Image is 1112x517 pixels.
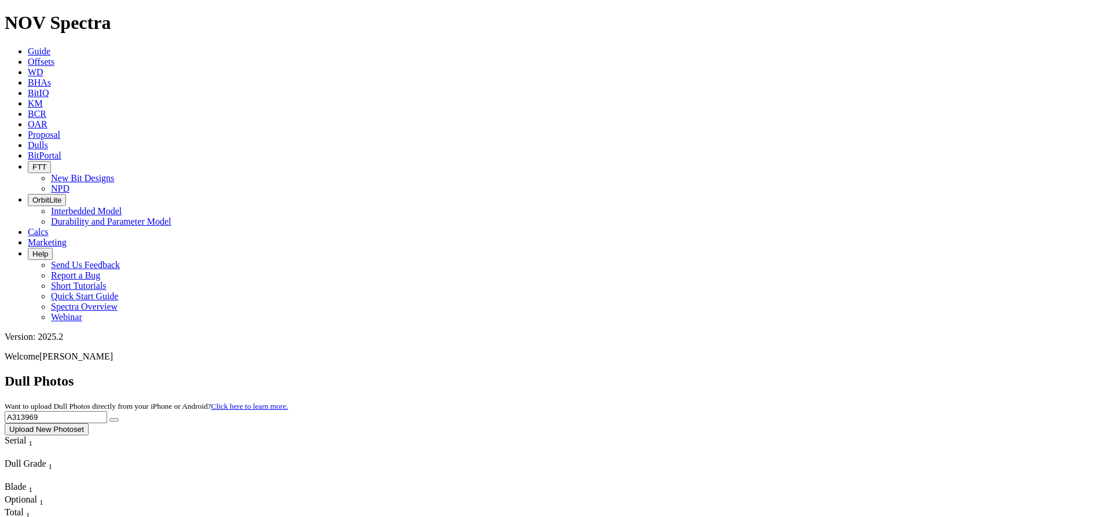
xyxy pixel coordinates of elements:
a: Calcs [28,227,49,237]
span: Optional [5,494,37,504]
div: Serial Sort None [5,435,54,448]
button: Help [28,248,53,260]
span: Sort None [39,494,43,504]
a: KM [28,98,43,108]
a: Report a Bug [51,270,100,280]
a: Guide [28,46,50,56]
h2: Dull Photos [5,373,1107,389]
div: Column Menu [5,448,54,459]
button: OrbitLite [28,194,66,206]
span: [PERSON_NAME] [39,351,113,361]
p: Welcome [5,351,1107,362]
a: BCR [28,109,46,119]
span: Sort None [28,482,32,492]
div: Sort None [5,435,54,459]
a: Webinar [51,312,82,322]
span: Help [32,250,48,258]
div: Optional Sort None [5,494,45,507]
button: FTT [28,161,51,173]
input: Search Serial Number [5,411,107,423]
a: BHAs [28,78,51,87]
span: Total [5,507,24,517]
a: Proposal [28,130,60,140]
span: Sort None [28,435,32,445]
a: Durability and Parameter Model [51,217,171,226]
div: Sort None [5,459,86,482]
span: FTT [32,163,46,171]
a: OAR [28,119,47,129]
a: BitPortal [28,151,61,160]
a: Dulls [28,140,48,150]
small: Want to upload Dull Photos directly from your iPhone or Android? [5,402,288,410]
div: Sort None [5,482,45,494]
a: Click here to learn more. [211,402,288,410]
span: Serial [5,435,26,445]
a: Short Tutorials [51,281,107,291]
div: Blade Sort None [5,482,45,494]
span: Sort None [26,507,30,517]
h1: NOV Spectra [5,12,1107,34]
span: Dull Grade [5,459,46,468]
a: Quick Start Guide [51,291,118,301]
a: Marketing [28,237,67,247]
div: Dull Grade Sort None [5,459,86,471]
div: Column Menu [5,471,86,482]
span: Sort None [49,459,53,468]
a: BitIQ [28,88,49,98]
div: Version: 2025.2 [5,332,1107,342]
sub: 1 [49,462,53,471]
span: OrbitLite [32,196,61,204]
a: Spectra Overview [51,302,118,311]
a: Send Us Feedback [51,260,120,270]
sub: 1 [39,498,43,507]
sub: 1 [28,439,32,448]
sub: 1 [28,485,32,494]
a: Offsets [28,57,54,67]
span: Blade [5,482,26,492]
button: Upload New Photoset [5,423,89,435]
a: Interbedded Model [51,206,122,216]
a: New Bit Designs [51,173,114,183]
div: Sort None [5,494,45,507]
a: NPD [51,184,69,193]
a: WD [28,67,43,77]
